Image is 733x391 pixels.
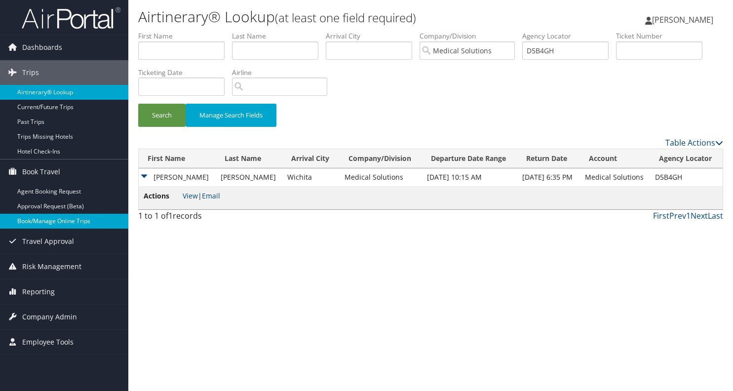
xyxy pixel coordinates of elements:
a: [PERSON_NAME] [645,5,723,35]
td: D5B4GH [650,168,723,186]
th: Arrival City: activate to sort column ascending [282,149,340,168]
label: Ticket Number [616,31,710,41]
th: First Name: activate to sort column ascending [139,149,216,168]
label: Agency Locator [522,31,616,41]
button: Manage Search Fields [186,104,276,127]
td: [PERSON_NAME] [216,168,282,186]
h1: Airtinerary® Lookup [138,6,528,27]
span: 1 [168,210,173,221]
div: 1 to 1 of records [138,210,273,227]
span: | [183,191,220,200]
a: 1 [686,210,691,221]
label: First Name [138,31,232,41]
a: View [183,191,198,200]
span: Company Admin [22,305,77,329]
td: Wichita [282,168,340,186]
th: Last Name: activate to sort column ascending [216,149,282,168]
td: [DATE] 10:15 AM [422,168,517,186]
a: Last [708,210,723,221]
span: Employee Tools [22,330,74,354]
th: Return Date: activate to sort column ascending [517,149,580,168]
span: Dashboards [22,35,62,60]
span: Trips [22,60,39,85]
small: (at least one field required) [275,9,416,26]
a: Prev [669,210,686,221]
label: Airline [232,68,335,78]
label: Last Name [232,31,326,41]
th: Agency Locator: activate to sort column ascending [650,149,723,168]
button: Search [138,104,186,127]
img: airportal-logo.png [22,6,120,30]
span: Reporting [22,279,55,304]
a: Next [691,210,708,221]
td: Medical Solutions [580,168,650,186]
span: Book Travel [22,159,60,184]
span: Actions [144,191,181,201]
td: [PERSON_NAME] [139,168,216,186]
label: Arrival City [326,31,420,41]
span: Travel Approval [22,229,74,254]
label: Ticketing Date [138,68,232,78]
a: Email [202,191,220,200]
span: Risk Management [22,254,81,279]
span: [PERSON_NAME] [652,14,713,25]
a: Table Actions [665,137,723,148]
th: Account: activate to sort column ascending [580,149,650,168]
th: Company/Division [340,149,422,168]
th: Departure Date Range: activate to sort column ascending [422,149,517,168]
td: Medical Solutions [340,168,422,186]
a: First [653,210,669,221]
label: Company/Division [420,31,522,41]
td: [DATE] 6:35 PM [517,168,580,186]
